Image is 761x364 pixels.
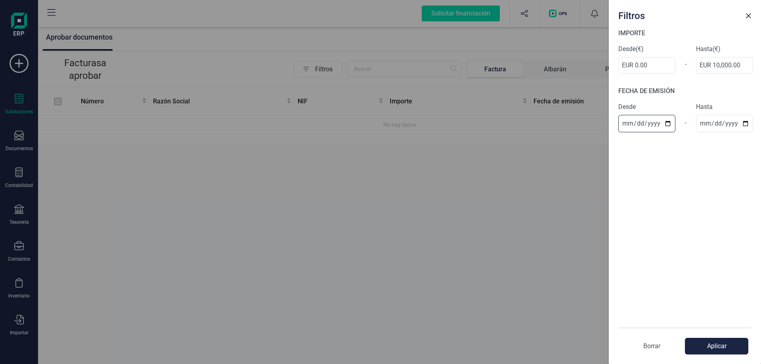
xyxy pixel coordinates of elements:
[685,338,748,354] button: Aplicar
[615,6,742,22] div: Filtros
[618,87,675,95] span: FECHA DE EMISIÓN
[675,113,696,132] div: -
[742,10,755,22] button: Close
[618,341,685,351] p: Borrar
[618,29,645,37] span: IMPORTE
[696,102,753,112] label: Hasta
[618,102,675,112] label: Desde
[696,44,753,54] label: Hasta (€)
[675,55,696,74] div: -
[618,44,675,54] label: Desde (€)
